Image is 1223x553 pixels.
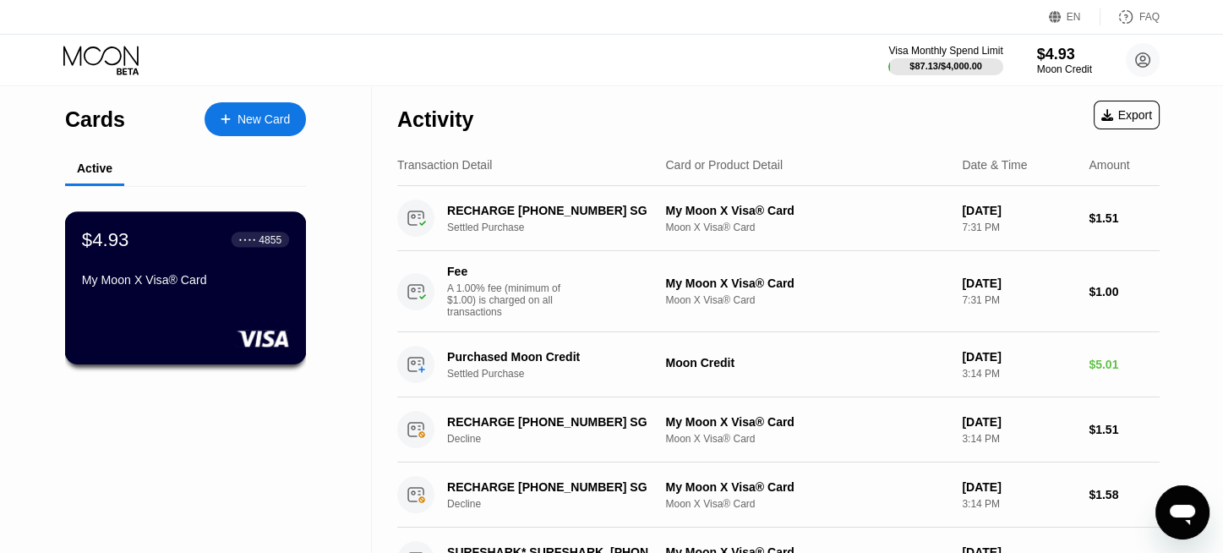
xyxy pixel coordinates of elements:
[962,498,1075,510] div: 3:14 PM
[665,480,948,494] div: My Moon X Visa® Card
[447,368,676,380] div: Settled Purchase
[1037,46,1092,63] div: $4.93
[665,356,948,370] div: Moon Credit
[238,112,290,127] div: New Card
[665,498,948,510] div: Moon X Visa® Card
[665,294,948,306] div: Moon X Visa® Card
[397,107,473,132] div: Activity
[65,107,125,132] div: Cards
[1037,46,1092,75] div: $4.93Moon Credit
[1155,485,1209,539] iframe: Button to launch messaging window
[82,273,289,287] div: My Moon X Visa® Card
[1089,488,1160,501] div: $1.58
[77,162,112,175] div: Active
[1037,63,1092,75] div: Moon Credit
[447,433,676,445] div: Decline
[962,480,1075,494] div: [DATE]
[82,228,129,250] div: $4.93
[665,276,948,290] div: My Moon X Visa® Card
[888,45,1002,57] div: Visa Monthly Spend Limit
[397,332,1160,397] div: Purchased Moon CreditSettled PurchaseMoon Credit[DATE]3:14 PM$5.01
[259,233,281,245] div: 4855
[447,222,676,233] div: Settled Purchase
[447,265,565,278] div: Fee
[66,212,305,364] div: $4.93● ● ● ●4855My Moon X Visa® Card
[888,45,1002,75] div: Visa Monthly Spend Limit$87.13/$4,000.00
[1089,285,1160,298] div: $1.00
[397,251,1160,332] div: FeeA 1.00% fee (minimum of $1.00) is charged on all transactionsMy Moon X Visa® CardMoon X Visa® ...
[1094,101,1160,129] div: Export
[239,237,256,242] div: ● ● ● ●
[962,415,1075,429] div: [DATE]
[1089,423,1160,436] div: $1.51
[1100,8,1160,25] div: FAQ
[447,282,574,318] div: A 1.00% fee (minimum of $1.00) is charged on all transactions
[962,294,1075,306] div: 7:31 PM
[397,158,492,172] div: Transaction Detail
[1089,211,1160,225] div: $1.51
[447,204,660,217] div: RECHARGE [PHONE_NUMBER] SG
[665,433,948,445] div: Moon X Visa® Card
[447,480,660,494] div: RECHARGE [PHONE_NUMBER] SG
[665,204,948,217] div: My Moon X Visa® Card
[1049,8,1100,25] div: EN
[962,222,1075,233] div: 7:31 PM
[665,222,948,233] div: Moon X Visa® Card
[1101,108,1152,122] div: Export
[665,158,783,172] div: Card or Product Detail
[1067,11,1081,23] div: EN
[962,350,1075,364] div: [DATE]
[962,204,1075,217] div: [DATE]
[665,415,948,429] div: My Moon X Visa® Card
[397,463,1160,528] div: RECHARGE [PHONE_NUMBER] SGDeclineMy Moon X Visa® CardMoon X Visa® Card[DATE]3:14 PM$1.58
[962,276,1075,290] div: [DATE]
[962,433,1075,445] div: 3:14 PM
[909,61,982,71] div: $87.13 / $4,000.00
[205,102,306,136] div: New Card
[447,498,676,510] div: Decline
[1089,158,1129,172] div: Amount
[447,415,660,429] div: RECHARGE [PHONE_NUMBER] SG
[962,158,1027,172] div: Date & Time
[397,397,1160,463] div: RECHARGE [PHONE_NUMBER] SGDeclineMy Moon X Visa® CardMoon X Visa® Card[DATE]3:14 PM$1.51
[447,350,660,364] div: Purchased Moon Credit
[1089,358,1160,371] div: $5.01
[1139,11,1160,23] div: FAQ
[397,186,1160,251] div: RECHARGE [PHONE_NUMBER] SGSettled PurchaseMy Moon X Visa® CardMoon X Visa® Card[DATE]7:31 PM$1.51
[962,368,1075,380] div: 3:14 PM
